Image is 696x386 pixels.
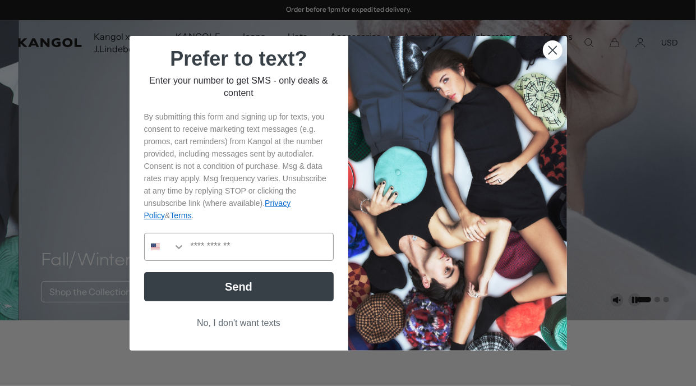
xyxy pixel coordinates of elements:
button: Close dialog [543,40,563,60]
button: Send [144,272,334,301]
a: Terms [170,211,191,220]
span: Enter your number to get SMS - only deals & content [149,76,328,98]
img: United States [151,242,160,251]
span: Prefer to text? [170,47,307,70]
input: Phone Number [185,233,333,260]
button: Search Countries [145,233,185,260]
p: By submitting this form and signing up for texts, you consent to receive marketing text messages ... [144,111,334,222]
img: 32d93059-7686-46ce-88e0-f8be1b64b1a2.jpeg [348,36,567,351]
button: No, I don't want texts [144,313,334,334]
